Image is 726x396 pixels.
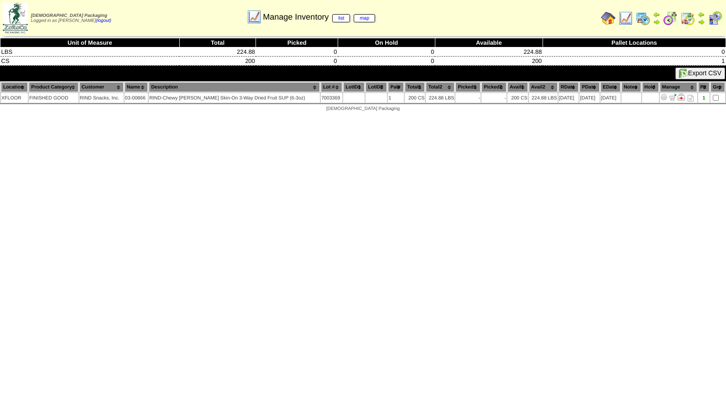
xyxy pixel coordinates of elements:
[0,47,180,57] td: LBS
[507,93,528,103] td: 200 CS
[149,93,320,103] td: RIND-Chewy [PERSON_NAME] Skin-On 3-Way Dried Fruit SUP (6-3oz)
[426,82,454,92] th: Total2
[343,82,365,92] th: LotID1
[669,94,676,101] img: Move
[543,47,726,57] td: 0
[338,38,435,47] th: On Hold
[31,13,107,18] span: [DEMOGRAPHIC_DATA] Packaging
[247,10,261,24] img: line_graph.gif
[543,38,726,47] th: Pallet Locations
[405,82,425,92] th: Total1
[256,38,338,47] th: Picked
[622,82,641,92] th: Notes
[688,95,694,102] i: Note
[675,68,725,79] button: Export CSV
[680,11,695,26] img: calendarinout.gif
[698,82,710,92] th: Plt
[332,14,350,22] a: list
[481,82,507,92] th: Picked2
[601,11,616,26] img: home.gif
[642,82,659,92] th: Hold
[601,82,621,92] th: EDate
[529,93,558,103] td: 224.88 LBS
[256,47,338,57] td: 0
[660,94,668,101] img: Adjust
[29,93,78,103] td: FINISHED GOOD
[405,93,425,103] td: 200 CS
[338,47,435,57] td: 0
[543,57,726,66] td: 1
[388,82,404,92] th: Pal#
[179,38,256,47] th: Total
[435,38,543,47] th: Available
[580,82,600,92] th: PDate
[326,106,400,111] span: [DEMOGRAPHIC_DATA] Packaging
[1,93,28,103] td: XFLOOR
[708,11,722,26] img: calendarcustomer.gif
[321,93,342,103] td: 7003369
[663,11,678,26] img: calendarblend.gif
[0,38,180,47] th: Unit of Measure
[79,93,124,103] td: RIND Snacks, Inc.
[125,93,148,103] td: 03-00866
[263,12,375,22] span: Manage Inventory
[354,14,375,22] a: map
[3,3,28,33] img: zoroco-logo-small.webp
[1,82,28,92] th: Location
[435,57,543,66] td: 200
[698,18,705,26] img: arrowright.gif
[455,82,481,92] th: Picked1
[388,93,404,103] td: 1
[678,94,685,101] img: Manage Hold
[636,11,650,26] img: calendarprod.gif
[699,95,710,101] div: 1
[529,82,558,92] th: Avail2
[179,47,256,57] td: 224.88
[125,82,148,92] th: Name
[79,82,124,92] th: Customer
[507,82,528,92] th: Avail1
[29,82,78,92] th: Product Category
[256,57,338,66] td: 0
[31,13,111,23] span: Logged in as [PERSON_NAME]
[660,82,697,92] th: Manage
[426,93,454,103] td: 224.88 LBS
[580,93,600,103] td: [DATE]
[679,69,688,78] img: excel.gif
[481,93,507,103] td: -
[601,93,621,103] td: [DATE]
[618,11,633,26] img: line_graph.gif
[435,47,543,57] td: 224.88
[653,18,660,26] img: arrowright.gif
[559,82,579,92] th: RDate
[96,18,111,23] a: (logout)
[149,82,320,92] th: Description
[698,11,705,18] img: arrowleft.gif
[455,93,481,103] td: -
[338,57,435,66] td: 0
[710,82,725,92] th: Grp
[559,93,579,103] td: [DATE]
[179,57,256,66] td: 200
[366,82,387,92] th: LotID2
[321,82,342,92] th: Lot #
[653,11,660,18] img: arrowleft.gif
[0,57,180,66] td: CS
